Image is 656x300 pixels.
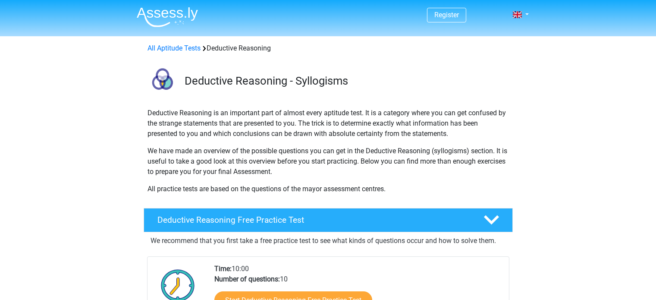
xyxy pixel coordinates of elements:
a: Deductive Reasoning Free Practice Test [140,208,516,232]
div: Deductive Reasoning [144,43,512,54]
h4: Deductive Reasoning Free Practice Test [157,215,470,225]
a: All Aptitude Tests [148,44,201,52]
p: We have made an overview of the possible questions you can get in the Deductive Reasoning (syllog... [148,146,509,177]
a: Register [434,11,459,19]
b: Number of questions: [214,275,280,283]
b: Time: [214,265,232,273]
p: Deductive Reasoning is an important part of almost every aptitude test. It is a category where yo... [148,108,509,139]
p: All practice tests are based on the questions of the mayor assessment centres. [148,184,509,194]
p: We recommend that you first take a free practice test to see what kinds of questions occur and ho... [151,236,506,246]
img: deductive reasoning [144,64,181,101]
h3: Deductive Reasoning - Syllogisms [185,74,506,88]
img: Assessly [137,7,198,27]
